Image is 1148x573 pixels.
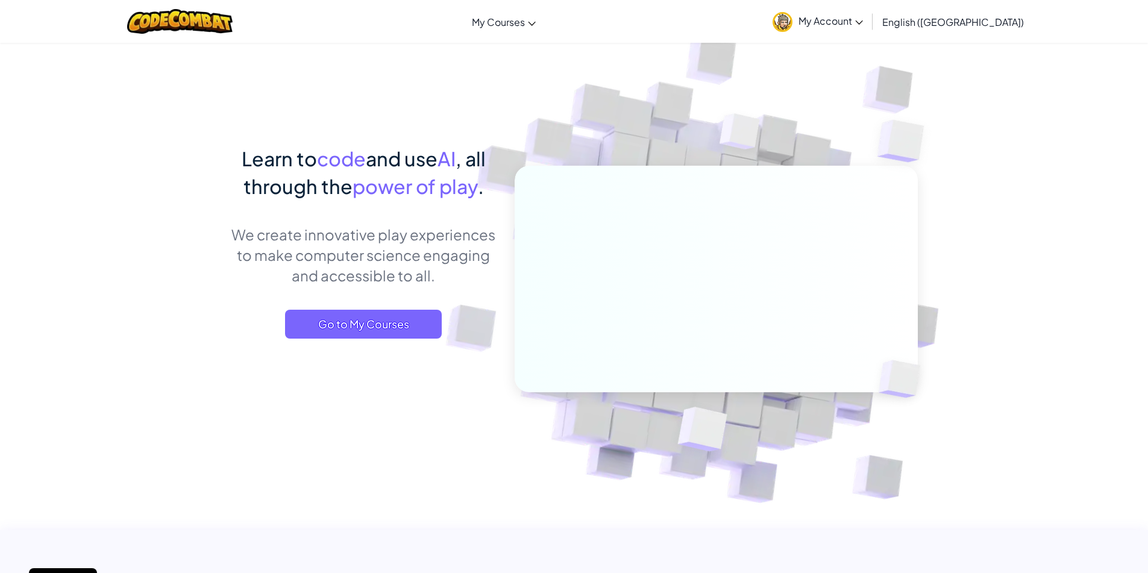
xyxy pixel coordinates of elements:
[466,5,542,38] a: My Courses
[697,90,783,180] img: Overlap cubes
[366,146,438,171] span: and use
[478,174,484,198] span: .
[127,9,233,34] img: CodeCombat logo
[876,5,1030,38] a: English ([GEOGRAPHIC_DATA])
[353,174,478,198] span: power of play
[773,12,792,32] img: avatar
[231,224,497,286] p: We create innovative play experiences to make computer science engaging and accessible to all.
[242,146,317,171] span: Learn to
[438,146,456,171] span: AI
[853,90,958,192] img: Overlap cubes
[285,310,442,339] a: Go to My Courses
[767,2,869,40] a: My Account
[472,16,525,28] span: My Courses
[882,16,1024,28] span: English ([GEOGRAPHIC_DATA])
[317,146,366,171] span: code
[858,335,949,423] img: Overlap cubes
[798,14,863,27] span: My Account
[648,381,756,481] img: Overlap cubes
